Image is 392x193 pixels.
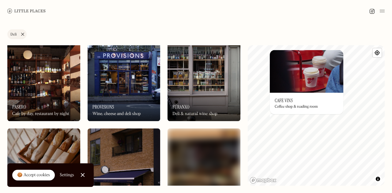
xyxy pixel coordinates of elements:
[275,105,318,109] div: Coffee shop & reading room
[77,169,89,181] a: Close Cookie Popup
[248,45,385,186] canvas: Map
[88,34,160,121] img: Provisions
[168,34,240,121] img: Furanxo
[168,34,240,121] a: FuranxoFuranxoFuranxoDeli & natural wine shop
[88,34,160,121] a: ProvisionsProvisionsProvisionsWine, cheese and deli shop
[270,50,343,93] img: Cafe Vins
[172,111,217,117] div: Deli & natural wine shop
[12,104,26,110] h3: Pasero
[12,111,69,117] div: Cafe by day, restaurant by night
[60,168,74,182] a: Settings
[60,173,74,177] div: Settings
[373,48,382,57] button: Find my location
[7,34,80,121] a: PaseroPaseroPaseroCafe by day, restaurant by night
[172,104,189,110] h3: Furanxo
[270,50,343,114] a: Cafe VinsCafe VinsCafe VinsCoffee shop & reading room
[12,170,55,181] a: 🍪 Accept cookies
[374,175,382,183] button: Toggle attribution
[250,177,277,184] a: Mapbox homepage
[275,98,293,103] h3: Cafe Vins
[17,172,50,178] div: 🍪 Accept cookies
[376,176,380,182] span: Toggle attribution
[92,104,114,110] h3: Provisions
[7,34,80,121] img: Pasero
[7,29,27,39] a: Deli
[10,33,17,36] div: Deli
[92,111,141,117] div: Wine, cheese and deli shop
